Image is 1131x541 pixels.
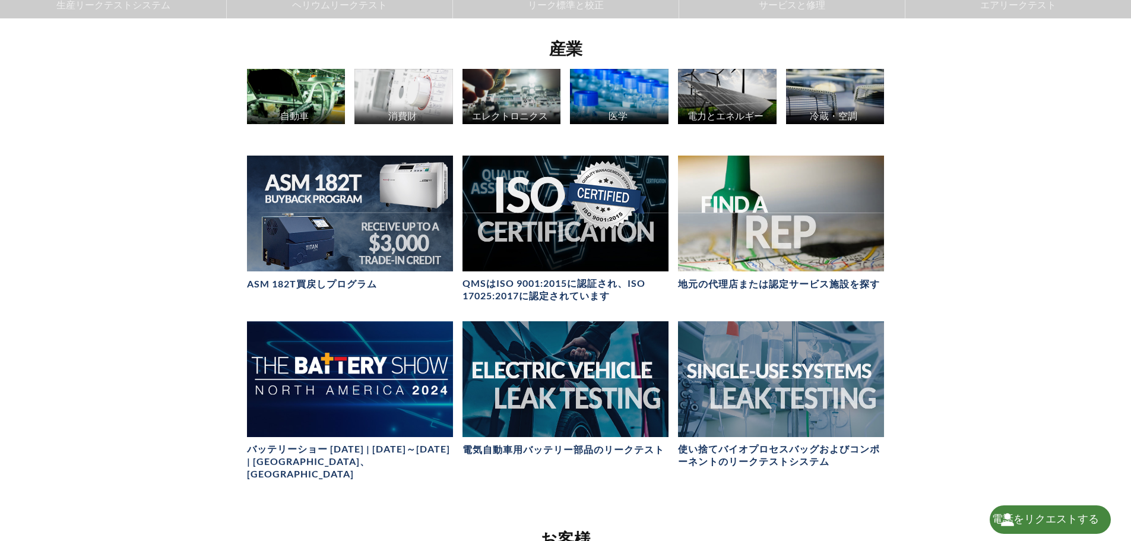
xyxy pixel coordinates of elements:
a: ASM 182T買戻しプログラムバナーASM 182T買戻しプログラム [247,156,453,290]
font: 電気自動車用バッテリー部品のリークテスト [462,444,664,455]
font: 自動車 [280,110,309,121]
img: 消費者向け製品の画像 [354,69,453,124]
a: バッテリーショー2024のバナーバッテリーショー [DATE] | [DATE]～[DATE] | [GEOGRAPHIC_DATA]、[GEOGRAPHIC_DATA] [247,321,453,480]
a: 医学 薬瓶の画像 [570,69,669,127]
font: バッテリーショー [DATE] | [DATE]～[DATE] | [GEOGRAPHIC_DATA]、[GEOGRAPHIC_DATA] [247,443,450,479]
font: QMSはISO 9001:2015に認証され、ISO 17025:2017に認定されています [462,277,645,301]
a: 使い捨てシステムバナー使い捨てバイオプロセスバッグおよびコンポーネントのリークテストシステム [678,321,884,468]
img: 自動車業界のイメージ [247,69,346,124]
font: 産業 [549,38,582,58]
font: 消費財 [388,110,417,121]
a: ISO認証ヘッダーQMSはISO 9001:2015に認証され、ISO 17025:2017に認定されています [462,156,669,302]
font: 電話をリクエストする [992,511,1099,526]
img: ソーラーパネルの画像 [678,69,777,124]
a: 冷蔵・空調 HVAC製品の画像 [786,69,885,127]
font: ASM 182T買戻しプログラム [247,278,377,289]
a: 電力とエネルギー ソーラーパネルの画像 [678,69,777,127]
a: 自動車 自動車業界のイメージ [247,69,346,127]
font: エレクトロニクス [472,110,548,121]
font: 使い捨てバイオプロセスバッグおよびコンポーネントのリークテストシステム [678,443,880,467]
a: 担当者を探すヘッダー地元の代理店または認定サービス施設を探す [678,156,884,290]
img: HVAC製品の画像 [786,69,885,124]
font: 地元の代理店または認定サービス施設を探す [678,278,880,289]
a: 電気自動車のリークテストバナー電気自動車用バッテリー部品のリークテスト [462,321,669,456]
a: 消費財 消費者向け製品の画像 [354,69,453,127]
font: 冷蔵・空調 [810,110,857,121]
img: 薬瓶の画像 [570,69,669,124]
div: 電話をリクエストする [990,505,1111,534]
a: エレクトロニクス 電子機器の画像 [462,69,561,127]
font: 医学 [609,110,628,121]
font: 電力とエネルギー [688,110,763,121]
img: 電子機器の画像 [462,69,561,124]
